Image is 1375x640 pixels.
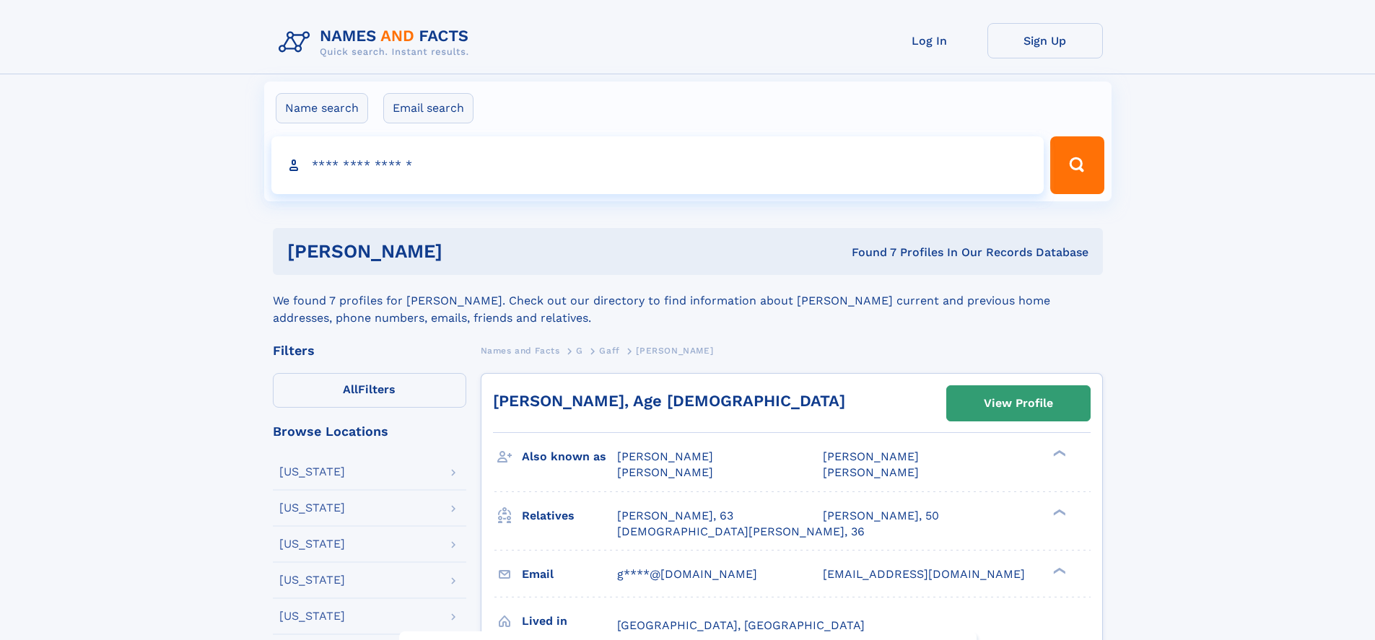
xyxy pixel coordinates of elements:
[279,466,345,478] div: [US_STATE]
[1049,566,1067,575] div: ❯
[576,341,583,359] a: G
[279,502,345,514] div: [US_STATE]
[279,574,345,586] div: [US_STATE]
[522,562,617,587] h3: Email
[647,245,1088,260] div: Found 7 Profiles In Our Records Database
[617,524,865,540] a: [DEMOGRAPHIC_DATA][PERSON_NAME], 36
[481,341,560,359] a: Names and Facts
[823,450,919,463] span: [PERSON_NAME]
[617,450,713,463] span: [PERSON_NAME]
[872,23,987,58] a: Log In
[617,465,713,479] span: [PERSON_NAME]
[522,609,617,634] h3: Lived in
[617,508,733,524] a: [PERSON_NAME], 63
[636,346,713,356] span: [PERSON_NAME]
[1049,507,1067,517] div: ❯
[279,610,345,622] div: [US_STATE]
[947,386,1090,421] a: View Profile
[273,275,1103,327] div: We found 7 profiles for [PERSON_NAME]. Check out our directory to find information about [PERSON_...
[599,341,619,359] a: Gaff
[599,346,619,356] span: Gaff
[522,444,617,469] h3: Also known as
[522,504,617,528] h3: Relatives
[343,382,358,396] span: All
[576,346,583,356] span: G
[987,23,1103,58] a: Sign Up
[279,538,345,550] div: [US_STATE]
[273,373,466,408] label: Filters
[617,618,865,632] span: [GEOGRAPHIC_DATA], [GEOGRAPHIC_DATA]
[823,567,1025,581] span: [EMAIL_ADDRESS][DOMAIN_NAME]
[273,425,466,438] div: Browse Locations
[276,93,368,123] label: Name search
[1050,136,1104,194] button: Search Button
[273,23,481,62] img: Logo Names and Facts
[493,392,845,410] a: [PERSON_NAME], Age [DEMOGRAPHIC_DATA]
[383,93,473,123] label: Email search
[273,344,466,357] div: Filters
[823,465,919,479] span: [PERSON_NAME]
[287,242,647,260] h1: [PERSON_NAME]
[984,387,1053,420] div: View Profile
[1049,449,1067,458] div: ❯
[271,136,1044,194] input: search input
[823,508,939,524] a: [PERSON_NAME], 50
